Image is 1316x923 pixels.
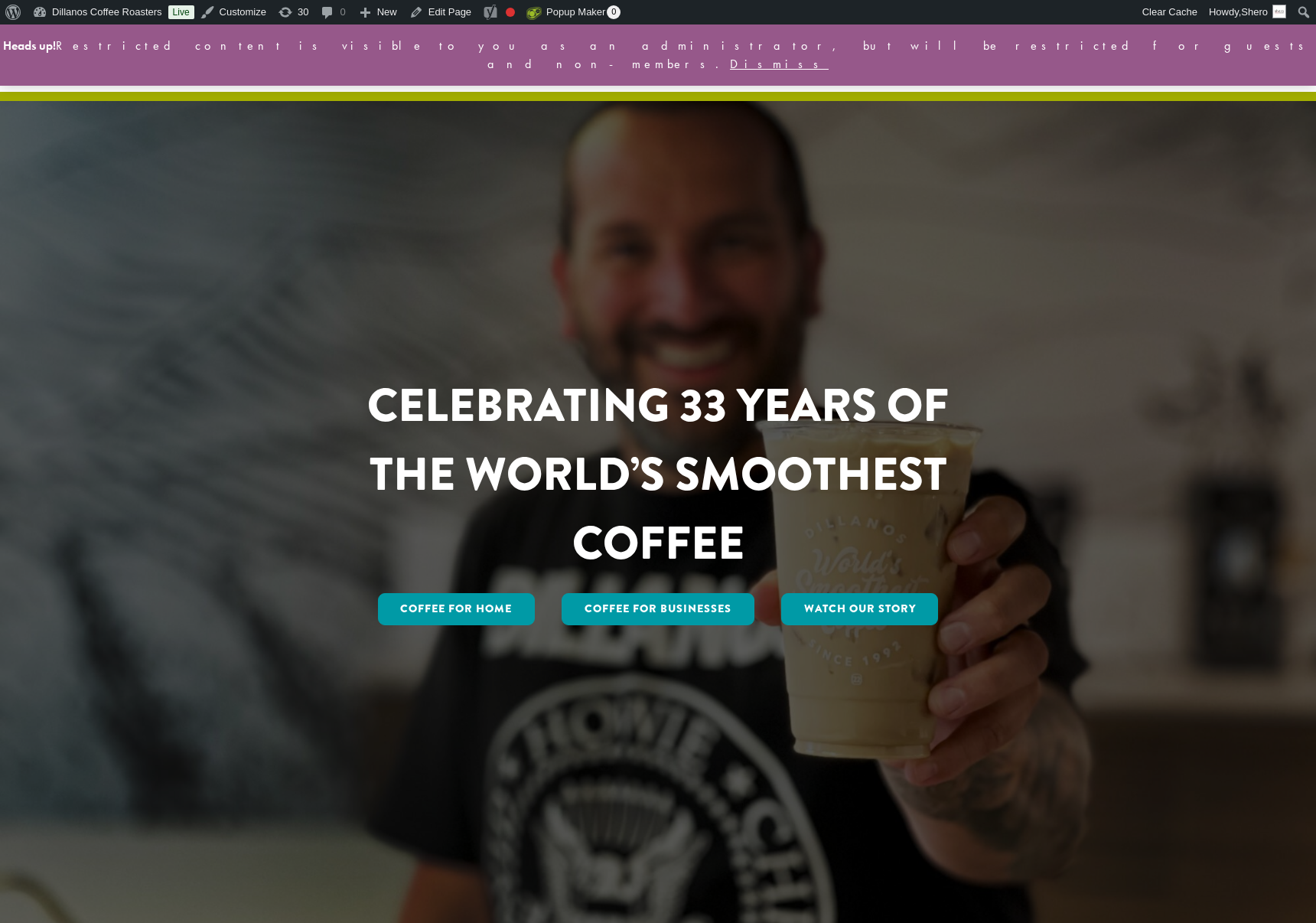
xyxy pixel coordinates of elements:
span: 0 [607,5,621,19]
a: Dismiss [730,56,829,72]
span: Shero [1241,6,1268,18]
strong: Heads up! [3,38,56,54]
h1: CELEBRATING 33 YEARS OF THE WORLD’S SMOOTHEST COFFEE [322,371,994,578]
div: Focus keyphrase not set [506,8,515,17]
a: Live [168,5,194,19]
a: Coffee For Businesses [562,593,754,625]
a: Watch Our Story [781,593,939,625]
a: Coffee for Home [378,593,536,625]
